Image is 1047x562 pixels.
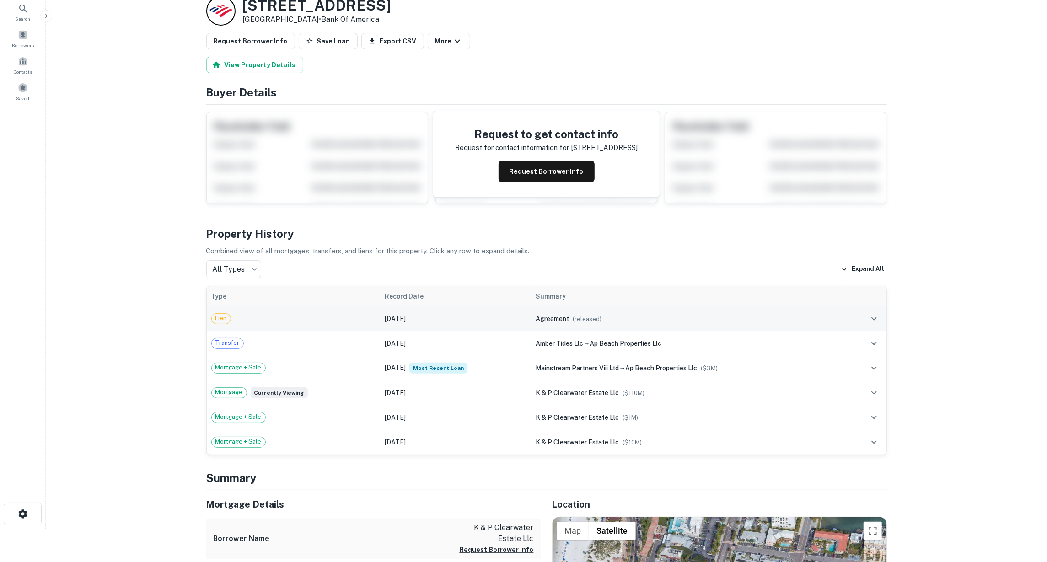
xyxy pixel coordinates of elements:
button: expand row [866,311,882,326]
button: More [428,33,470,49]
h4: Property History [206,225,887,242]
td: [DATE] [380,306,531,331]
span: Search [16,15,31,22]
button: Expand All [839,262,887,276]
th: Type [207,286,381,306]
h5: Mortgage Details [206,498,541,511]
td: [DATE] [380,380,531,405]
a: Contacts [3,53,43,77]
p: [STREET_ADDRESS] [571,142,638,153]
span: Currently viewing [251,387,308,398]
th: Summary [532,286,846,306]
span: Saved [16,95,30,102]
div: → [536,363,841,373]
td: [DATE] [380,356,531,380]
span: Most Recent Loan [409,363,467,374]
span: Contacts [14,68,32,75]
span: amber tides llc [536,340,584,347]
button: Export CSV [361,33,424,49]
a: Bank Of America [322,15,380,24]
button: View Property Details [206,57,303,73]
button: expand row [866,410,882,425]
span: k & p clearwater estate llc [536,439,619,446]
h4: Buyer Details [206,84,887,101]
th: Record Date [380,286,531,306]
button: Show street map [557,522,589,540]
span: Mortgage + Sale [212,363,265,372]
span: Borrowers [12,42,34,49]
iframe: Chat Widget [1001,460,1047,503]
span: ($ 10M ) [623,439,642,446]
a: Borrowers [3,26,43,51]
span: k & p clearwater estate llc [536,389,619,396]
span: Mortgage [212,388,247,397]
td: [DATE] [380,331,531,356]
td: [DATE] [380,405,531,430]
span: ($ 110M ) [623,390,645,396]
td: [DATE] [380,430,531,455]
button: expand row [866,434,882,450]
button: Request Borrower Info [460,544,534,555]
button: Request Borrower Info [499,161,595,182]
button: Request Borrower Info [206,33,295,49]
button: Show satellite imagery [589,522,636,540]
h4: Request to get contact info [455,126,638,142]
span: Mortgage + Sale [212,437,265,446]
p: k & p clearwater estate llc [451,522,534,544]
h4: Summary [206,470,887,486]
a: Saved [3,79,43,104]
span: k & p clearwater estate llc [536,414,619,421]
button: expand row [866,360,882,376]
p: Request for contact information for [455,142,569,153]
span: Mortgage + Sale [212,412,265,422]
span: ap beach properties llc [590,340,662,347]
span: ($ 3M ) [701,365,718,372]
span: ap beach properties llc [626,364,698,372]
span: Lien [212,314,231,323]
span: Transfer [212,338,243,348]
span: agreement [536,315,569,322]
p: [GEOGRAPHIC_DATA] • [243,14,392,25]
div: All Types [206,260,261,278]
p: Combined view of all mortgages, transfers, and liens for this property. Click any row to expand d... [206,246,887,257]
span: ($ 1M ) [623,414,639,421]
span: ( released ) [573,316,602,322]
button: Toggle fullscreen view [864,522,882,540]
button: expand row [866,385,882,401]
div: → [536,338,841,348]
h6: Borrower Name [214,533,270,544]
button: expand row [866,336,882,351]
h5: Location [552,498,887,511]
span: mainstream partners viii ltd [536,364,619,372]
button: Save Loan [299,33,358,49]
